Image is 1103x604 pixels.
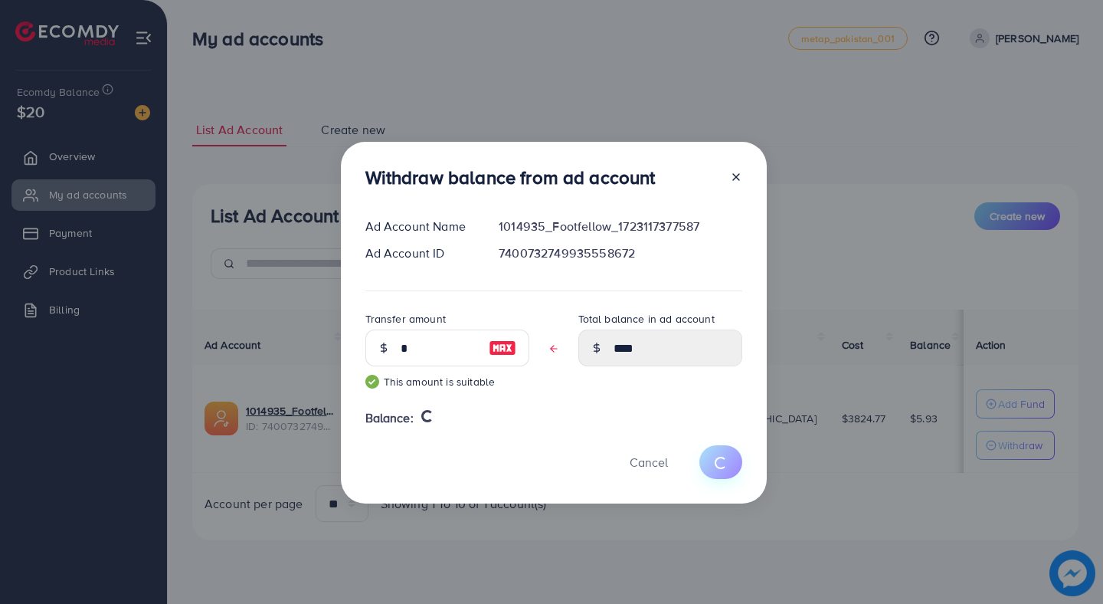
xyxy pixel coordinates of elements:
label: Total balance in ad account [578,311,715,327]
span: Cancel [630,454,668,471]
span: Balance: [365,409,414,427]
div: 7400732749935558672 [486,245,754,262]
small: This amount is suitable [365,374,529,389]
label: Transfer amount [365,311,446,327]
img: guide [365,375,379,389]
div: 1014935_Footfellow_1723117377587 [486,218,754,235]
button: Cancel [610,445,687,478]
img: image [489,339,516,357]
div: Ad Account ID [353,245,487,262]
div: Ad Account Name [353,218,487,235]
h3: Withdraw balance from ad account [365,166,656,189]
